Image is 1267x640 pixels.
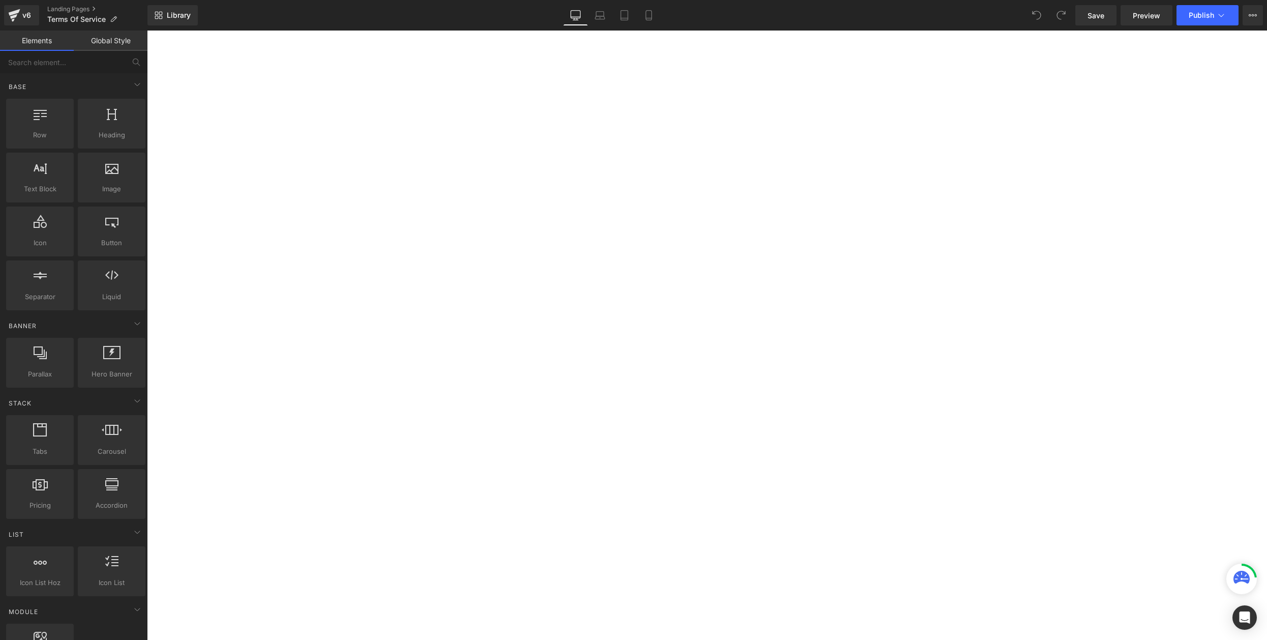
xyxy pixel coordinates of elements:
[81,292,142,302] span: Liquid
[8,82,27,92] span: Base
[74,31,147,51] a: Global Style
[9,500,71,511] span: Pricing
[8,530,25,539] span: List
[9,577,71,588] span: Icon List Hoz
[1027,5,1047,25] button: Undo
[1176,5,1239,25] button: Publish
[1232,605,1257,630] div: Open Intercom Messenger
[81,130,142,140] span: Heading
[81,500,142,511] span: Accordion
[147,5,198,25] a: New Library
[9,184,71,194] span: Text Block
[8,607,39,617] span: Module
[4,5,39,25] a: v6
[81,369,142,380] span: Hero Banner
[20,9,33,22] div: v6
[9,369,71,380] span: Parallax
[81,446,142,457] span: Carousel
[1133,10,1160,21] span: Preview
[1051,5,1071,25] button: Redo
[637,5,661,25] a: Mobile
[8,398,33,408] span: Stack
[9,292,71,302] span: Separator
[612,5,637,25] a: Tablet
[167,11,191,20] span: Library
[588,5,612,25] a: Laptop
[81,577,142,588] span: Icon List
[9,446,71,457] span: Tabs
[563,5,588,25] a: Desktop
[9,130,71,140] span: Row
[1088,10,1104,21] span: Save
[47,5,147,13] a: Landing Pages
[9,238,71,248] span: Icon
[47,15,106,23] span: Terms Of Service
[1243,5,1263,25] button: More
[8,321,38,331] span: Banner
[81,238,142,248] span: Button
[81,184,142,194] span: Image
[1189,11,1214,19] span: Publish
[1121,5,1172,25] a: Preview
